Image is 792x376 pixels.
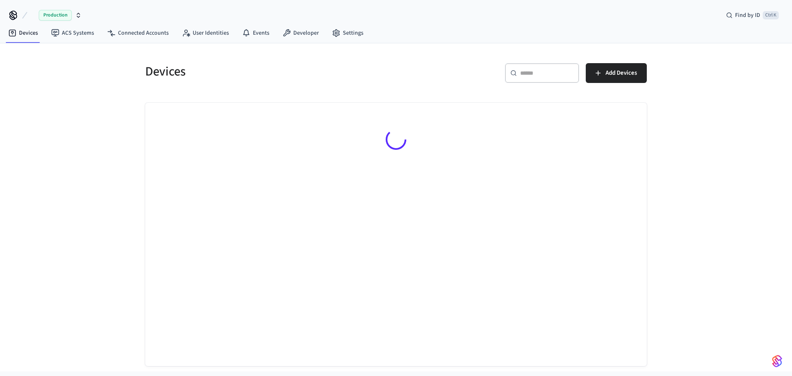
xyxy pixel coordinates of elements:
[101,26,175,40] a: Connected Accounts
[2,26,45,40] a: Devices
[175,26,236,40] a: User Identities
[606,68,637,78] span: Add Devices
[735,11,760,19] span: Find by ID
[45,26,101,40] a: ACS Systems
[586,63,647,83] button: Add Devices
[39,10,72,21] span: Production
[236,26,276,40] a: Events
[325,26,370,40] a: Settings
[719,8,785,23] div: Find by IDCtrl K
[276,26,325,40] a: Developer
[763,11,779,19] span: Ctrl K
[145,63,391,80] h5: Devices
[772,355,782,368] img: SeamLogoGradient.69752ec5.svg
